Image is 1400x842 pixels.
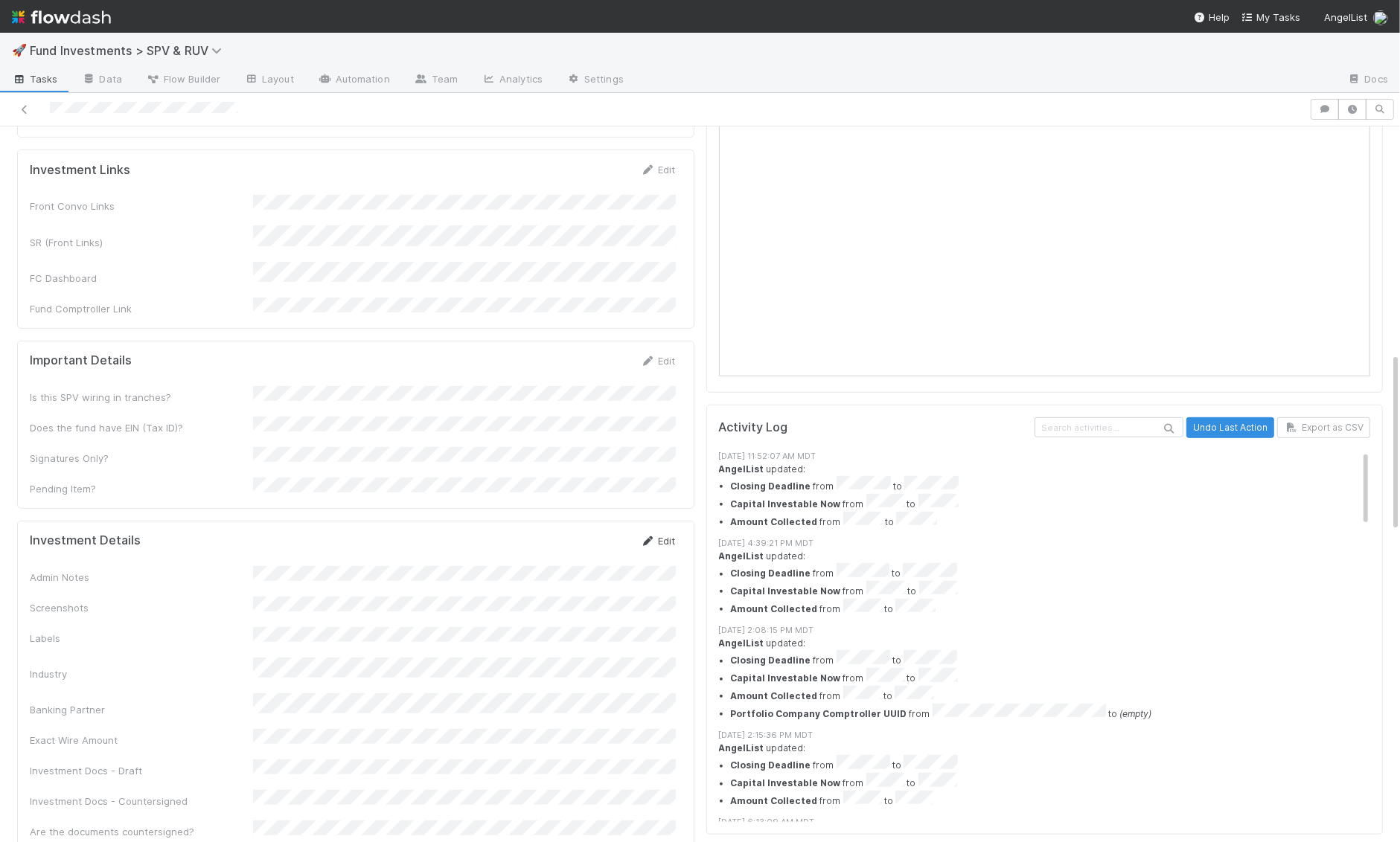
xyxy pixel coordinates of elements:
[641,535,676,547] a: Edit
[719,450,1371,463] div: [DATE] 11:52:07 AM MDT
[470,68,554,92] a: Analytics
[30,199,253,213] div: Front Convo Links
[731,599,1371,617] li: from to
[30,420,253,435] div: Does the fund have EIN (Tax ID)?
[30,390,253,405] div: Is this SPV wiring in tranches?
[30,631,253,646] div: Labels
[30,824,253,839] div: Are the documents countersigned?
[30,666,253,681] div: Industry
[1241,10,1300,25] a: My Tasks
[146,71,220,86] span: Flow Builder
[731,791,1371,809] li: from to
[731,512,1371,530] li: from to
[719,816,1371,829] div: [DATE] 6:13:09 AM MDT
[30,301,253,316] div: Fund Comptroller Link
[731,568,811,579] strong: Closing Deadline
[1119,708,1151,719] em: (empty)
[719,624,1371,637] div: [DATE] 2:08:15 PM MDT
[30,533,141,548] h5: Investment Details
[719,537,1371,550] div: [DATE] 4:39:21 PM MDT
[731,668,1371,686] li: from to
[1186,417,1274,438] button: Undo Last Action
[232,68,306,92] a: Layout
[30,43,229,58] span: Fund Investments > SPV & RUV
[731,760,811,771] strong: Closing Deadline
[30,481,253,496] div: Pending Item?
[719,742,1371,809] div: updated:
[731,686,1371,704] li: from to
[30,600,253,615] div: Screenshots
[30,794,253,809] div: Investment Docs - Countersigned
[731,581,1371,599] li: from to
[731,755,1371,773] li: from to
[1277,417,1370,438] button: Export as CSV
[731,704,1371,722] li: from to
[731,494,1371,512] li: from to
[719,729,1371,742] div: [DATE] 2:15:36 PM MDT
[641,355,676,367] a: Edit
[1194,10,1230,25] div: Help
[30,235,253,250] div: SR (Front Links)
[30,733,253,748] div: Exact Wire Amount
[1241,11,1300,23] span: My Tasks
[1373,10,1388,25] img: avatar_041b9f3e-9684-4023-b9b7-2f10de55285d.png
[12,71,58,86] span: Tasks
[731,516,818,527] strong: Amount Collected
[719,742,764,753] strong: AngelList
[719,637,764,649] strong: AngelList
[731,655,811,666] strong: Closing Deadline
[731,778,841,789] strong: Capital Investable Now
[402,68,470,92] a: Team
[30,353,132,368] h5: Important Details
[731,650,1371,668] li: from to
[719,550,764,562] strong: AngelList
[30,570,253,585] div: Admin Notes
[719,550,1371,617] div: updated:
[12,44,27,57] span: 🚀
[30,163,130,178] h5: Investment Links
[731,481,811,492] strong: Closing Deadline
[719,420,1032,435] h5: Activity Log
[641,164,676,176] a: Edit
[731,708,907,719] strong: Portfolio Company Comptroller UUID
[719,463,1371,530] div: updated:
[30,702,253,717] div: Banking Partner
[30,271,253,286] div: FC Dashboard
[731,795,818,806] strong: Amount Collected
[554,68,636,92] a: Settings
[719,637,1371,722] div: updated:
[731,498,841,510] strong: Capital Investable Now
[70,68,134,92] a: Data
[1035,417,1183,437] input: Search activities...
[30,763,253,778] div: Investment Docs - Draft
[306,68,402,92] a: Automation
[30,451,253,466] div: Signatures Only?
[134,68,232,92] a: Flow Builder
[12,4,111,30] img: logo-inverted-e16ddd16eac7371096b0.svg
[731,585,841,597] strong: Capital Investable Now
[731,690,818,701] strong: Amount Collected
[731,673,841,684] strong: Capital Investable Now
[731,773,1371,791] li: from to
[719,463,764,475] strong: AngelList
[1324,11,1367,23] span: AngelList
[731,476,1371,494] li: from to
[731,603,818,614] strong: Amount Collected
[731,563,1371,581] li: from to
[1335,68,1400,92] a: Docs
